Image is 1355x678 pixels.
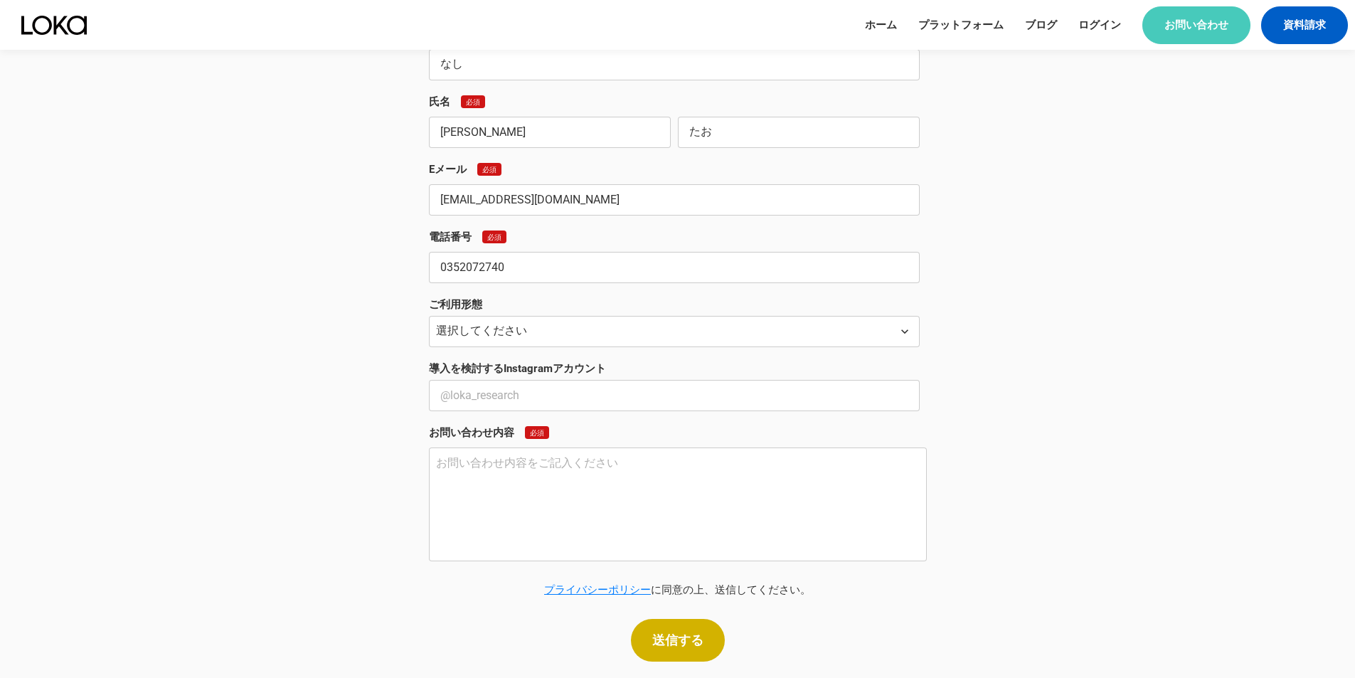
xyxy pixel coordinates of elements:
[678,117,920,148] input: 名
[487,233,501,241] p: 必須
[652,634,703,647] p: 送信する
[429,583,927,598] p: に同意の上、送信してください。
[466,97,480,106] p: 必須
[544,583,651,596] a: プライバシーポリシー
[1142,6,1250,44] a: お問い合わせ
[482,165,496,174] p: 必須
[631,619,725,662] button: 送信する
[530,428,544,437] p: 必須
[429,297,482,312] p: ご利用形態
[429,380,920,411] input: @loka_research
[429,117,671,148] input: 姓
[429,95,450,110] p: 氏名
[429,230,472,245] p: 電話番号
[429,49,920,80] input: 部署名をご入力ください
[429,425,514,440] p: お問い合わせ内容
[429,252,920,283] input: 電話番号をご入力ください
[429,361,606,376] p: 導入を検討するInstagramアカウント
[1078,18,1121,33] a: ログイン
[429,184,920,216] input: メールアドレスをご入力ください
[1261,6,1348,44] a: 資料請求
[865,18,897,33] a: ホーム
[429,162,467,177] p: Eメール
[1025,18,1057,33] a: ブログ
[918,18,1004,33] a: プラットフォーム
